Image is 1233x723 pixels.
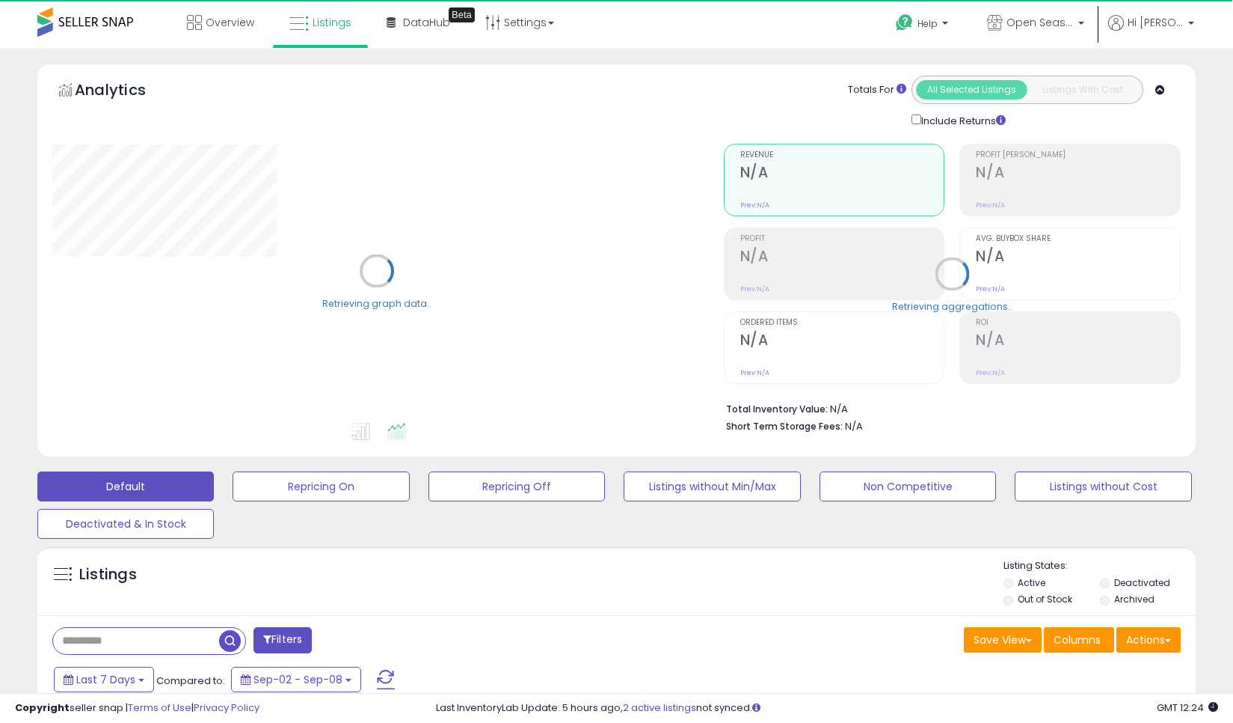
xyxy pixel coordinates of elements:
label: Deactivated [1114,576,1170,589]
button: Non Competitive [820,472,996,501]
span: Hi [PERSON_NAME] [1128,15,1184,30]
span: Sep-02 - Sep-08 [253,672,342,687]
div: Include Returns [900,112,1024,129]
p: Listing States: [1003,559,1196,573]
div: Tooltip anchor [449,7,475,22]
button: Repricing On [233,472,409,501]
span: Open Seasons [1006,15,1074,30]
button: Listings With Cost [1027,80,1138,100]
a: Help [884,2,963,49]
a: 2 active listings [623,701,696,715]
span: Overview [206,15,254,30]
i: Get Help [895,13,914,32]
span: Listings [313,15,351,30]
button: Last 7 Days [54,667,154,692]
label: Archived [1114,593,1154,605]
a: Terms of Use [128,701,191,715]
button: Actions [1116,627,1181,653]
label: Out of Stock [1018,593,1072,605]
span: Compared to: [156,674,225,688]
span: Columns [1054,632,1101,647]
div: Last InventoryLab Update: 5 hours ago, not synced. [436,701,1218,716]
button: Listings without Min/Max [624,472,800,501]
button: Columns [1044,627,1114,653]
label: Active [1018,576,1045,589]
button: Repricing Off [428,472,605,501]
div: seller snap | | [15,701,259,716]
span: 2025-09-16 12:24 GMT [1157,701,1218,715]
div: Totals For [848,83,906,97]
button: Listings without Cost [1015,472,1191,501]
button: Deactivated & In Stock [37,509,214,539]
a: Privacy Policy [194,701,259,715]
button: Filters [253,627,312,653]
div: Retrieving graph data.. [322,296,431,310]
button: All Selected Listings [916,80,1027,100]
button: Sep-02 - Sep-08 [231,667,361,692]
button: Save View [964,627,1042,653]
h5: Listings [79,564,137,585]
button: Default [37,472,214,501]
div: Retrieving aggregations.. [892,299,1012,313]
span: Help [917,17,938,30]
a: Hi [PERSON_NAME] [1108,15,1194,49]
strong: Copyright [15,701,70,715]
span: Last 7 Days [76,672,135,687]
h5: Analytics [75,79,175,104]
span: DataHub [403,15,450,30]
